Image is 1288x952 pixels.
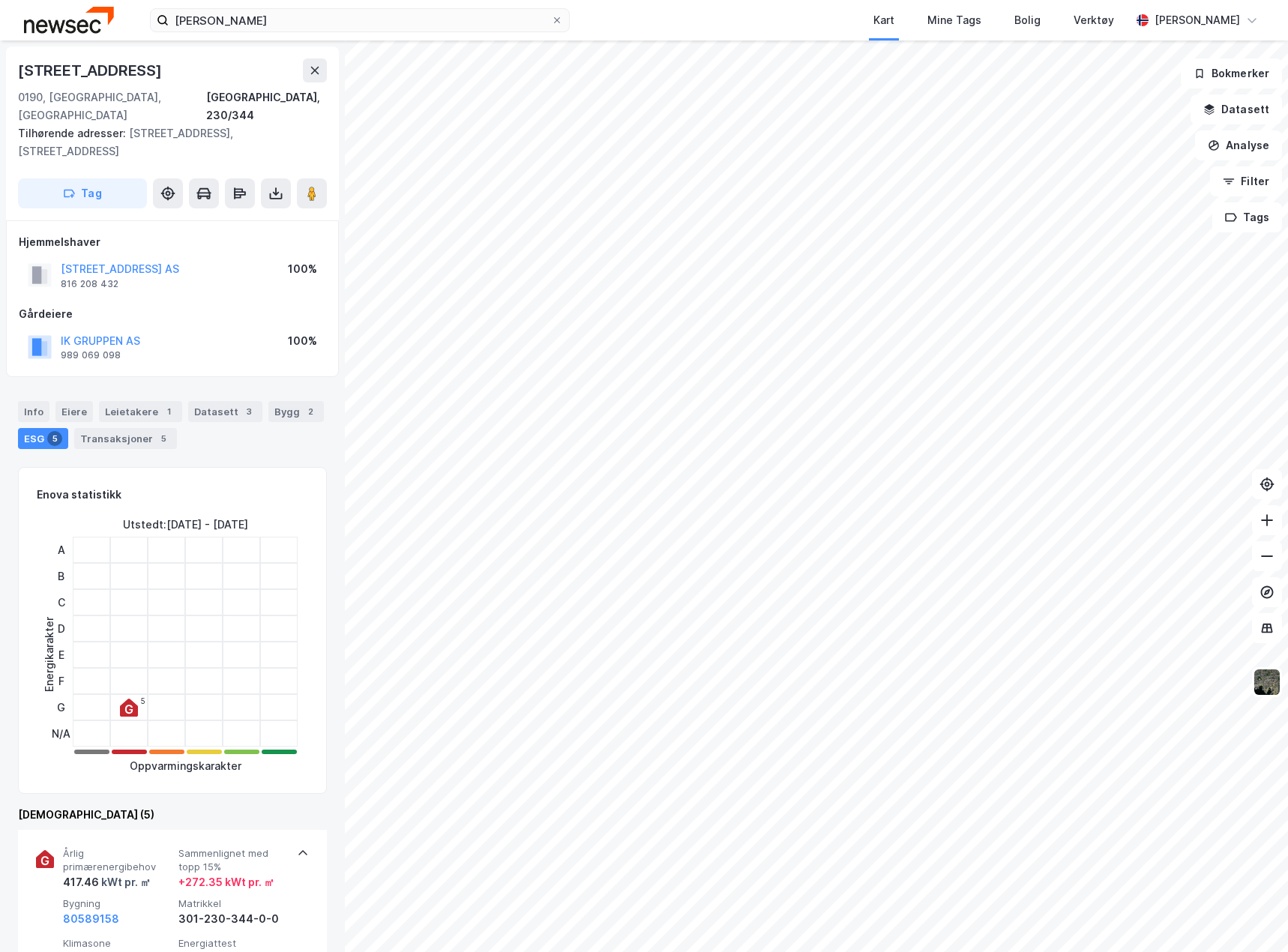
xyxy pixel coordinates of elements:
div: D [52,615,70,642]
div: Info [18,401,49,422]
div: Energikarakter [40,617,58,692]
div: Hjemmelshaver [19,233,326,251]
div: Kart [873,11,894,29]
img: 9k= [1253,668,1281,696]
div: + 272.35 kWt pr. ㎡ [178,873,274,891]
div: 1 [161,404,176,419]
input: Søk på adresse, matrikkel, gårdeiere, leietakere eller personer [169,9,551,31]
div: N/A [52,720,70,747]
div: 5 [141,696,145,705]
div: Enova statistikk [37,486,121,504]
div: B [52,563,70,589]
span: Energiattest [178,937,288,950]
div: [GEOGRAPHIC_DATA], 230/344 [206,88,327,124]
button: Tag [18,178,147,208]
div: 816 208 432 [61,278,118,290]
div: 417.46 [63,873,151,891]
div: Eiere [55,401,93,422]
span: Klimasone [63,937,172,950]
div: 100% [288,332,317,350]
div: 989 069 098 [61,349,121,361]
div: 2 [303,404,318,419]
span: Årlig primærenergibehov [63,847,172,873]
div: A [52,537,70,563]
button: Bokmerker [1181,58,1282,88]
div: ESG [18,428,68,449]
div: Bolig [1014,11,1041,29]
img: newsec-logo.f6e21ccffca1b3a03d2d.png [24,7,114,33]
div: E [52,642,70,668]
div: 5 [156,431,171,446]
div: Mine Tags [927,11,981,29]
div: [DEMOGRAPHIC_DATA] (5) [18,806,327,824]
div: 301-230-344-0-0 [178,910,288,928]
div: Bygg [268,401,324,422]
button: 80589158 [63,910,119,928]
div: 100% [288,260,317,278]
div: Leietakere [99,401,182,422]
span: Bygning [63,897,172,910]
button: Tags [1212,202,1282,232]
button: Datasett [1191,94,1282,124]
div: Oppvarmingskarakter [130,757,241,775]
div: G [52,694,70,720]
div: Gårdeiere [19,305,326,323]
div: 3 [241,404,256,419]
div: Datasett [188,401,262,422]
button: Analyse [1195,130,1282,160]
span: Sammenlignet med topp 15% [178,847,288,873]
div: Transaksjoner [74,428,177,449]
div: C [52,589,70,615]
div: Utstedt : [DATE] - [DATE] [123,516,248,534]
div: Verktøy [1074,11,1114,29]
div: [PERSON_NAME] [1155,11,1240,29]
div: [STREET_ADDRESS], [STREET_ADDRESS] [18,124,315,160]
div: 5 [47,431,62,446]
div: Kontrollprogram for chat [1213,880,1288,952]
div: kWt pr. ㎡ [99,873,151,891]
button: Filter [1210,166,1282,196]
div: [STREET_ADDRESS] [18,58,165,82]
span: Matrikkel [178,897,288,910]
span: Tilhørende adresser: [18,127,129,139]
div: 0190, [GEOGRAPHIC_DATA], [GEOGRAPHIC_DATA] [18,88,206,124]
iframe: Chat Widget [1213,880,1288,952]
div: F [52,668,70,694]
